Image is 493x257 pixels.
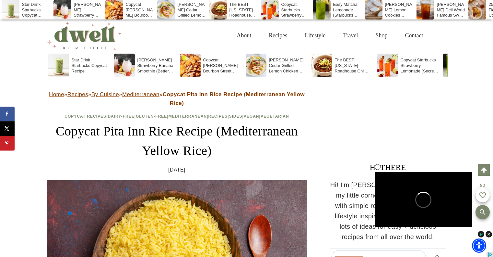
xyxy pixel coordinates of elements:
img: close_dark.svg [486,231,492,238]
img: info_dark.svg [478,231,484,238]
a: Shop [367,25,396,46]
img: DWELL by michelle [47,20,122,50]
a: Gluten-Free [136,114,167,119]
h1: Copycat Pita Inn Rice Recipe (Mediterranean Yellow Rice) [47,122,307,161]
a: Home [49,91,64,97]
p: Hi! I'm [PERSON_NAME]. Welcome to my little corner of the internet filled with simple recipes, tr... [330,180,446,242]
div: Accessibility Menu [472,238,486,253]
a: Contact [396,25,432,46]
time: [DATE] [168,166,185,174]
strong: Copycat Pita Inn Rice Recipe (Mediterranean Yellow Rice) [163,91,305,106]
a: Recipes [208,114,228,119]
a: Vegan [244,114,259,119]
a: Recipes [260,25,296,46]
a: Dairy-Free [108,114,134,119]
a: By Cuisine [91,91,119,97]
a: Mediterranean [169,114,207,119]
span: | | | | | | | [65,114,289,119]
a: Sides [229,114,242,119]
a: Recipes [67,91,88,97]
a: Mediterranean [122,91,159,97]
span: » » » » [49,91,305,106]
a: Travel [334,25,367,46]
nav: Primary Navigation [228,25,432,46]
a: Scroll to top [478,164,490,176]
a: Copycat Recipes [65,114,106,119]
a: Lifestyle [296,25,334,46]
h3: HI THERE [330,161,446,173]
a: About [228,25,260,46]
a: Vegetarian [261,114,289,119]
